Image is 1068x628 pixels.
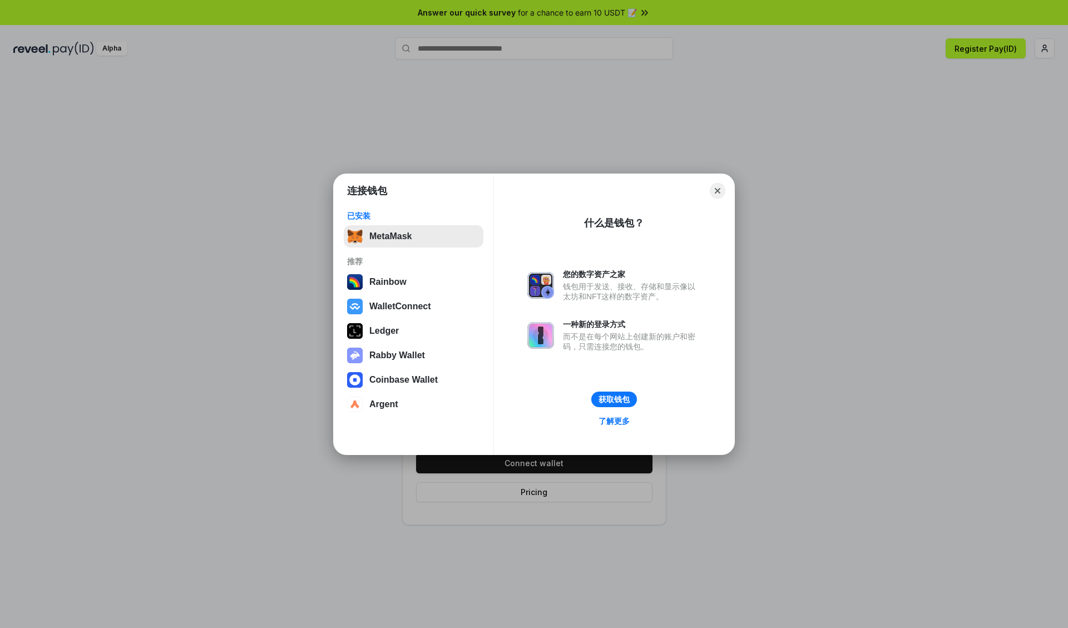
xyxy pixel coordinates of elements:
[347,256,480,266] div: 推荐
[347,348,363,363] img: svg+xml,%3Csvg%20xmlns%3D%22http%3A%2F%2Fwww.w3.org%2F2000%2Fsvg%22%20fill%3D%22none%22%20viewBox...
[347,323,363,339] img: svg+xml,%3Csvg%20xmlns%3D%22http%3A%2F%2Fwww.w3.org%2F2000%2Fsvg%22%20width%3D%2228%22%20height%3...
[344,369,483,391] button: Coinbase Wallet
[347,229,363,244] img: svg+xml,%3Csvg%20fill%3D%22none%22%20height%3D%2233%22%20viewBox%3D%220%200%2035%2033%22%20width%...
[591,392,637,407] button: 获取钱包
[344,295,483,318] button: WalletConnect
[527,322,554,349] img: svg+xml,%3Csvg%20xmlns%3D%22http%3A%2F%2Fwww.w3.org%2F2000%2Fsvg%22%20fill%3D%22none%22%20viewBox...
[347,274,363,290] img: svg+xml,%3Csvg%20width%3D%22120%22%20height%3D%22120%22%20viewBox%3D%220%200%20120%20120%22%20fil...
[592,414,636,428] a: 了解更多
[369,399,398,409] div: Argent
[369,350,425,360] div: Rabby Wallet
[710,183,725,199] button: Close
[344,271,483,293] button: Rainbow
[369,326,399,336] div: Ledger
[347,211,480,221] div: 已安装
[344,320,483,342] button: Ledger
[344,393,483,416] button: Argent
[563,332,701,352] div: 而不是在每个网站上创建新的账户和密码，只需连接您的钱包。
[347,299,363,314] img: svg+xml,%3Csvg%20width%3D%2228%22%20height%3D%2228%22%20viewBox%3D%220%200%2028%2028%22%20fill%3D...
[563,319,701,329] div: 一种新的登录方式
[369,277,407,287] div: Rainbow
[563,269,701,279] div: 您的数字资产之家
[563,281,701,301] div: 钱包用于发送、接收、存储和显示像以太坊和NFT这样的数字资产。
[584,216,644,230] div: 什么是钱包？
[344,225,483,248] button: MetaMask
[347,397,363,412] img: svg+xml,%3Csvg%20width%3D%2228%22%20height%3D%2228%22%20viewBox%3D%220%200%2028%2028%22%20fill%3D...
[369,231,412,241] div: MetaMask
[527,272,554,299] img: svg+xml,%3Csvg%20xmlns%3D%22http%3A%2F%2Fwww.w3.org%2F2000%2Fsvg%22%20fill%3D%22none%22%20viewBox...
[344,344,483,367] button: Rabby Wallet
[599,394,630,404] div: 获取钱包
[347,372,363,388] img: svg+xml,%3Csvg%20width%3D%2228%22%20height%3D%2228%22%20viewBox%3D%220%200%2028%2028%22%20fill%3D...
[347,184,387,197] h1: 连接钱包
[369,375,438,385] div: Coinbase Wallet
[599,416,630,426] div: 了解更多
[369,301,431,311] div: WalletConnect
